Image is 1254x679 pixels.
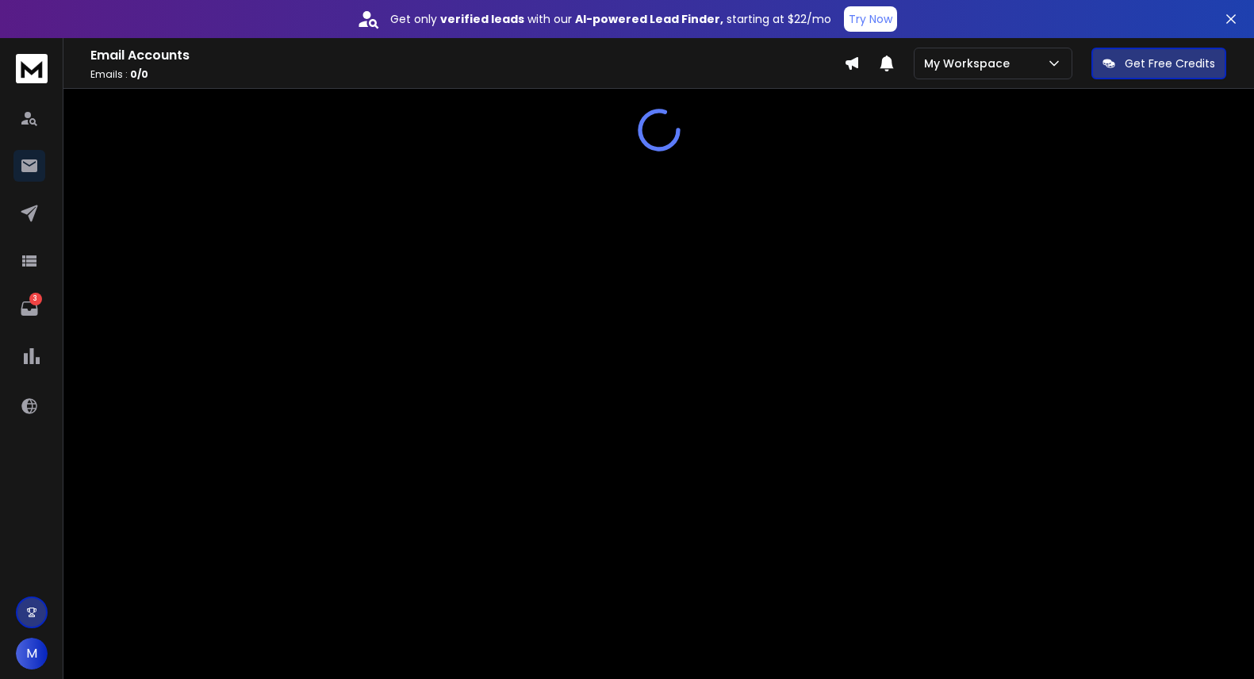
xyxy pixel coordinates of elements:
p: Emails : [90,68,844,81]
button: M [16,638,48,669]
p: 3 [29,293,42,305]
button: Try Now [844,6,897,32]
p: Try Now [849,11,892,27]
span: 0 / 0 [130,67,148,81]
img: logo [16,54,48,83]
p: Get only with our starting at $22/mo [390,11,831,27]
strong: AI-powered Lead Finder, [575,11,723,27]
a: 3 [13,293,45,324]
p: My Workspace [924,56,1016,71]
button: Get Free Credits [1091,48,1226,79]
strong: verified leads [440,11,524,27]
p: Get Free Credits [1125,56,1215,71]
h1: Email Accounts [90,46,844,65]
